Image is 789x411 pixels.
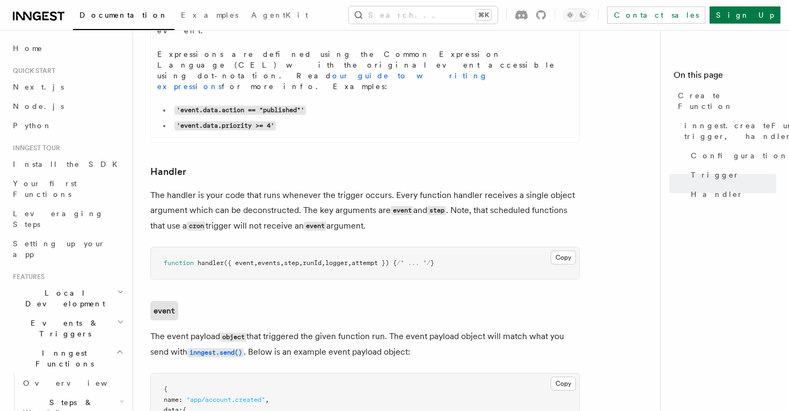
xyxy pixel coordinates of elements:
span: Features [9,273,45,281]
a: Python [9,116,126,135]
a: inngest.createFunction(configuration, trigger, handler): InngestFunction [680,116,776,146]
span: handler [198,259,224,267]
a: Configuration [686,146,776,165]
a: Trigger [686,165,776,185]
span: Setting up your app [13,239,105,259]
a: Your first Functions [9,174,126,204]
span: , [348,259,352,267]
a: Handler [686,185,776,204]
a: Node.js [9,97,126,116]
code: 'event.data.priority >= 4' [174,121,276,130]
span: Trigger [691,170,740,180]
button: Copy [551,251,576,265]
span: , [322,259,325,267]
button: Events & Triggers [9,313,126,343]
span: Documentation [79,11,168,19]
span: Events & Triggers [9,318,117,339]
a: Create Function [674,86,776,116]
span: runId [303,259,322,267]
span: Inngest tour [9,144,60,152]
span: function [164,259,194,267]
a: Next.js [9,77,126,97]
span: Install the SDK [13,160,124,168]
span: Node.js [13,102,64,111]
button: Local Development [9,283,126,313]
a: AgentKit [245,3,315,29]
code: cron [187,222,206,231]
span: , [280,259,284,267]
a: inngest.send() [187,347,244,357]
span: Overview [23,379,134,387]
code: 'event.data.action == "published"' [174,106,306,115]
a: Leveraging Steps [9,204,126,234]
code: step [427,206,446,215]
span: AgentKit [251,11,308,19]
span: logger [325,259,348,267]
a: event [150,301,178,320]
button: Toggle dark mode [564,9,589,21]
a: our guide to writing expressions [157,71,488,91]
span: Handler [691,189,743,200]
span: Home [13,43,43,54]
a: Handler [150,164,186,179]
a: Install the SDK [9,155,126,174]
code: event [304,222,326,231]
button: Inngest Functions [9,343,126,373]
span: attempt }) { [352,259,397,267]
span: step [284,259,299,267]
span: Python [13,121,52,130]
span: { [164,385,167,393]
span: Create Function [678,90,776,112]
span: , [254,259,258,267]
span: Next.js [13,83,64,91]
span: Inngest Functions [9,348,116,369]
h4: On this page [674,69,776,86]
span: Leveraging Steps [13,209,104,229]
a: Overview [19,373,126,393]
span: Quick start [9,67,55,75]
span: name [164,396,179,403]
a: Contact sales [607,6,705,24]
span: } [430,259,434,267]
code: object [220,333,246,342]
span: Your first Functions [13,179,77,199]
a: Setting up your app [9,234,126,264]
kbd: ⌘K [476,10,491,20]
span: : [179,396,182,403]
code: event [391,206,413,215]
p: The handler is your code that runs whenever the trigger occurs. Every function handler receives a... [150,188,580,234]
span: , [299,259,303,267]
span: Local Development [9,288,117,309]
span: "app/account.created" [186,396,265,403]
a: Sign Up [710,6,780,24]
code: inngest.send() [187,348,244,357]
span: ({ event [224,259,254,267]
button: Search...⌘K [349,6,498,24]
span: , [265,396,269,403]
p: The event payload that triggered the given function run. The event payload object will match what... [150,329,580,360]
p: Expressions are defined using the Common Expression Language (CEL) with the original event access... [157,49,557,92]
a: Examples [174,3,245,29]
a: Home [9,39,126,58]
span: events [258,259,280,267]
a: Documentation [73,3,174,30]
button: Copy [551,377,576,391]
span: Configuration [691,150,788,161]
span: Examples [181,11,238,19]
